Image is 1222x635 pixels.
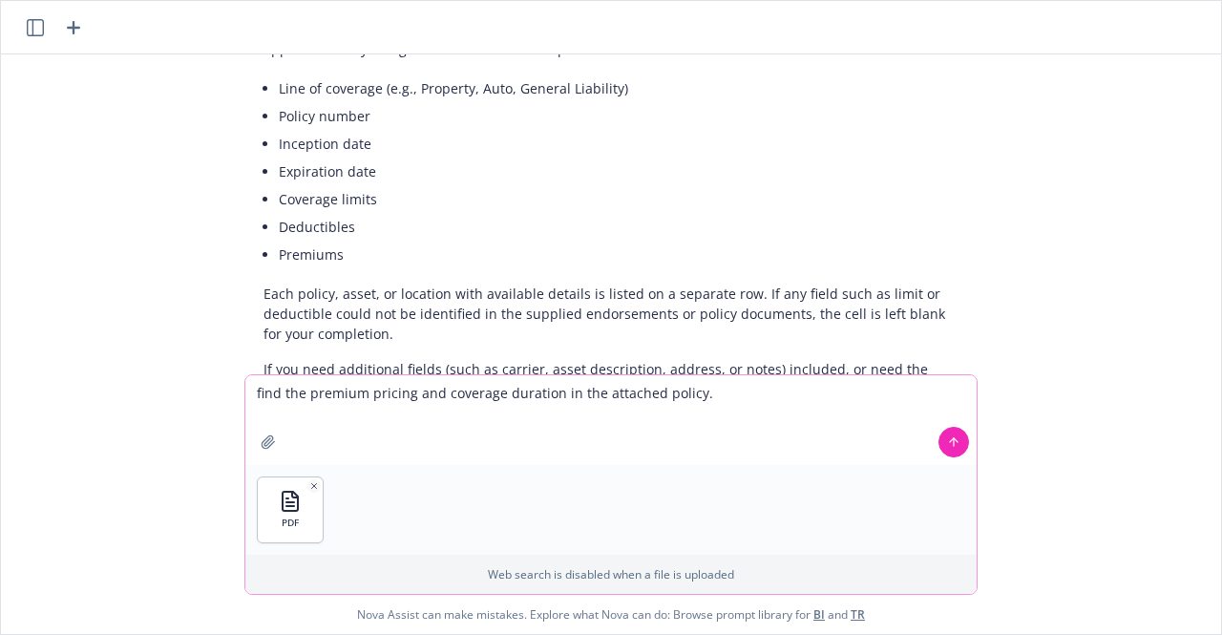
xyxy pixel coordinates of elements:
[813,606,825,623] a: BI
[245,375,977,465] textarea: find the premium pricing and coverage duration in the attached policy.
[851,606,865,623] a: TR
[279,102,959,130] li: Policy number
[279,213,959,241] li: Deductibles
[9,595,1213,634] span: Nova Assist can make mistakes. Explore what Nova can do: Browse prompt library for and
[279,241,959,268] li: Premiums
[279,130,959,158] li: Inception date
[263,284,959,344] p: Each policy, asset, or location with available details is listed on a separate row. If any field ...
[257,566,965,582] p: Web search is disabled when a file is uploaded
[263,359,959,399] p: If you need additional fields (such as carrier, asset description, address, or notes) included, o...
[258,477,323,542] button: PDF
[279,158,959,185] li: Expiration date
[282,517,299,529] span: PDF
[279,74,959,102] li: Line of coverage (e.g., Property, Auto, General Liability)
[279,185,959,213] li: Coverage limits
